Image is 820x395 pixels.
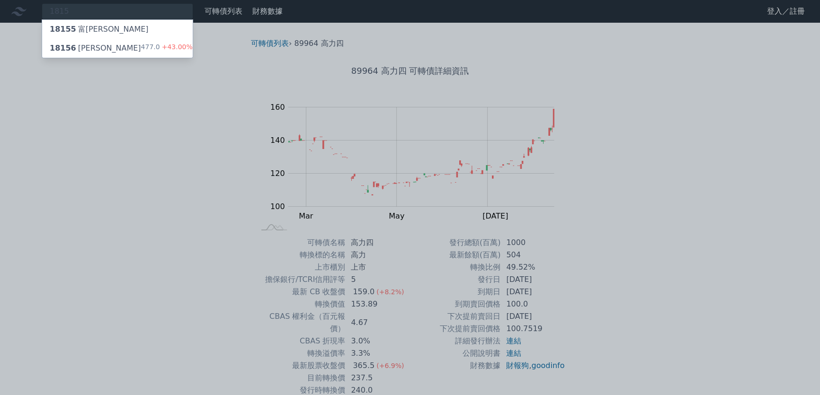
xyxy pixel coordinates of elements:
a: 18155富[PERSON_NAME] [42,20,193,39]
div: 477.0 [141,43,193,54]
span: +43.00% [160,43,193,51]
a: 18156[PERSON_NAME] 477.0+43.00% [42,39,193,58]
div: [PERSON_NAME] [50,43,141,54]
span: 18156 [50,44,76,53]
div: 富[PERSON_NAME] [50,24,149,35]
span: 18155 [50,25,76,34]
